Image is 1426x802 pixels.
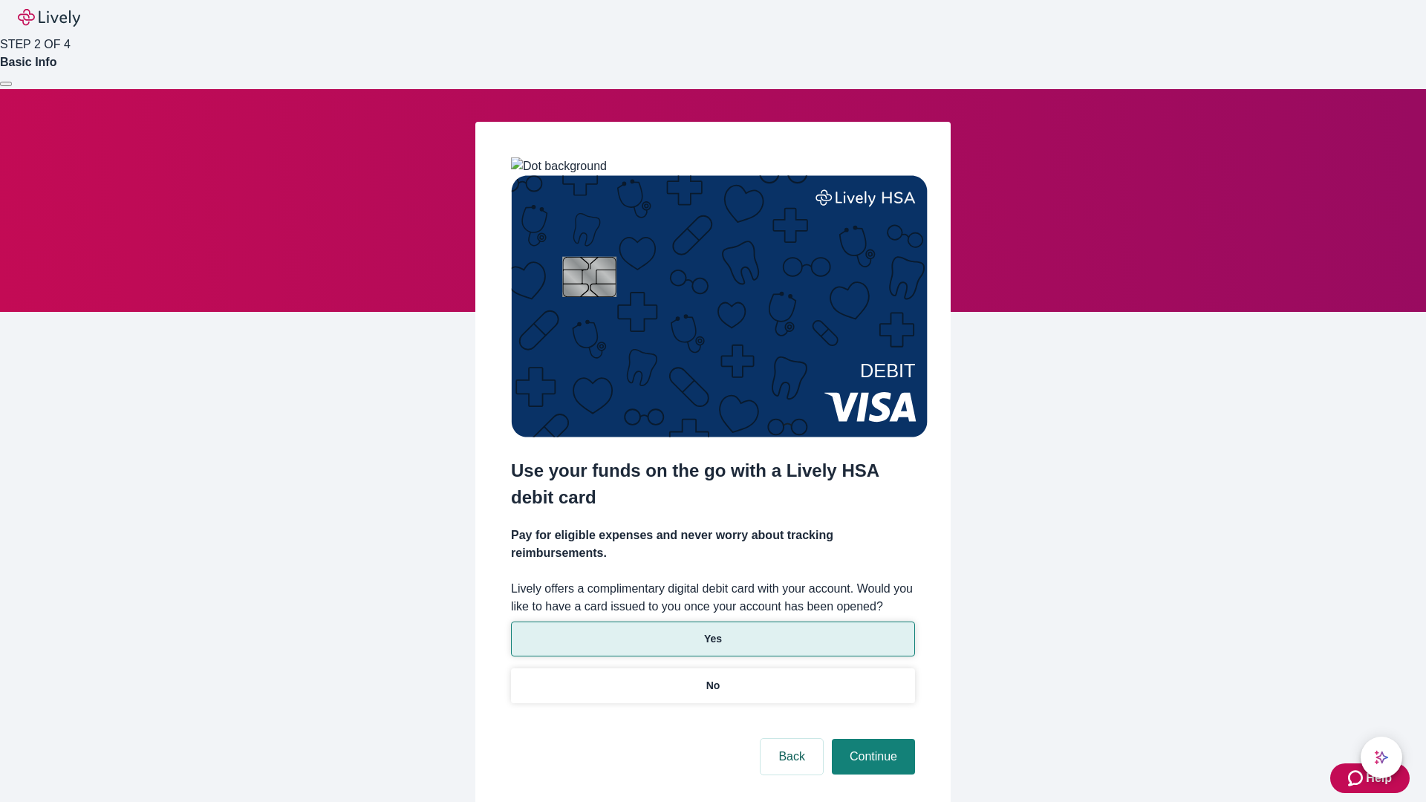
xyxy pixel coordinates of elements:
[1366,769,1392,787] span: Help
[761,739,823,775] button: Back
[511,668,915,703] button: No
[832,739,915,775] button: Continue
[511,157,607,175] img: Dot background
[511,580,915,616] label: Lively offers a complimentary digital debit card with your account. Would you like to have a card...
[511,175,928,437] img: Debit card
[1374,750,1389,765] svg: Lively AI Assistant
[511,526,915,562] h4: Pay for eligible expenses and never worry about tracking reimbursements.
[706,678,720,694] p: No
[1348,769,1366,787] svg: Zendesk support icon
[1330,763,1410,793] button: Zendesk support iconHelp
[18,9,80,27] img: Lively
[511,622,915,656] button: Yes
[1361,737,1402,778] button: chat
[511,457,915,511] h2: Use your funds on the go with a Lively HSA debit card
[704,631,722,647] p: Yes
